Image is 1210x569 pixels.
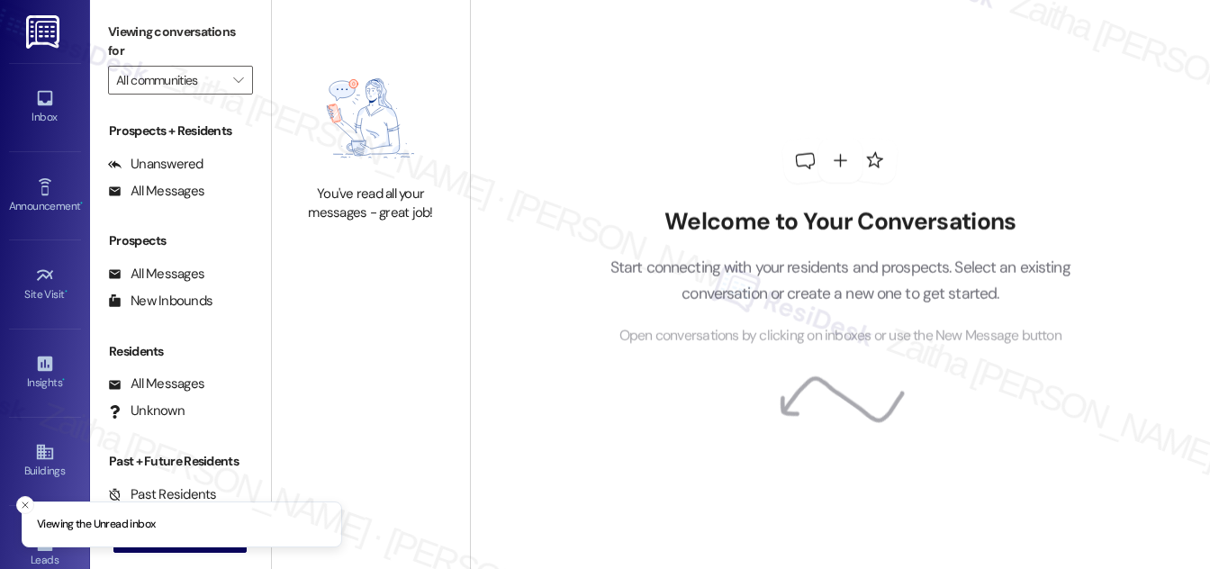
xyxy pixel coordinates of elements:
[108,155,203,174] div: Unanswered
[292,185,450,223] div: You've read all your messages - great job!
[116,66,224,95] input: All communities
[619,325,1061,348] span: Open conversations by clicking on inboxes or use the New Message button
[90,452,271,471] div: Past + Future Residents
[108,402,185,420] div: Unknown
[108,485,217,504] div: Past Residents
[9,437,81,485] a: Buildings
[80,197,83,210] span: •
[16,496,34,514] button: Close toast
[65,285,68,298] span: •
[90,122,271,140] div: Prospects + Residents
[108,182,204,201] div: All Messages
[108,292,212,311] div: New Inbounds
[108,375,204,393] div: All Messages
[9,83,81,131] a: Inbox
[62,374,65,386] span: •
[9,348,81,397] a: Insights •
[90,231,271,250] div: Prospects
[294,61,447,175] img: empty-state
[90,342,271,361] div: Residents
[9,260,81,309] a: Site Visit •
[582,208,1097,237] h2: Welcome to Your Conversations
[108,265,204,284] div: All Messages
[233,73,243,87] i: 
[37,517,155,533] p: Viewing the Unread inbox
[108,18,253,66] label: Viewing conversations for
[26,15,63,49] img: ResiDesk Logo
[582,255,1097,306] p: Start connecting with your residents and prospects. Select an existing conversation or create a n...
